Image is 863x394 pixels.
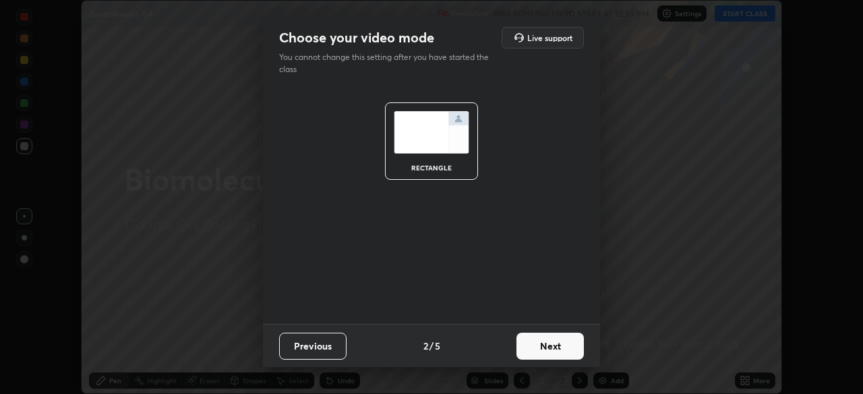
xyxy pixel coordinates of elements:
[279,29,434,46] h2: Choose your video mode
[423,339,428,353] h4: 2
[516,333,584,360] button: Next
[435,339,440,353] h4: 5
[279,333,347,360] button: Previous
[405,164,458,171] div: rectangle
[527,34,572,42] h5: Live support
[279,51,498,75] p: You cannot change this setting after you have started the class
[429,339,434,353] h4: /
[394,111,469,154] img: normalScreenIcon.ae25ed63.svg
